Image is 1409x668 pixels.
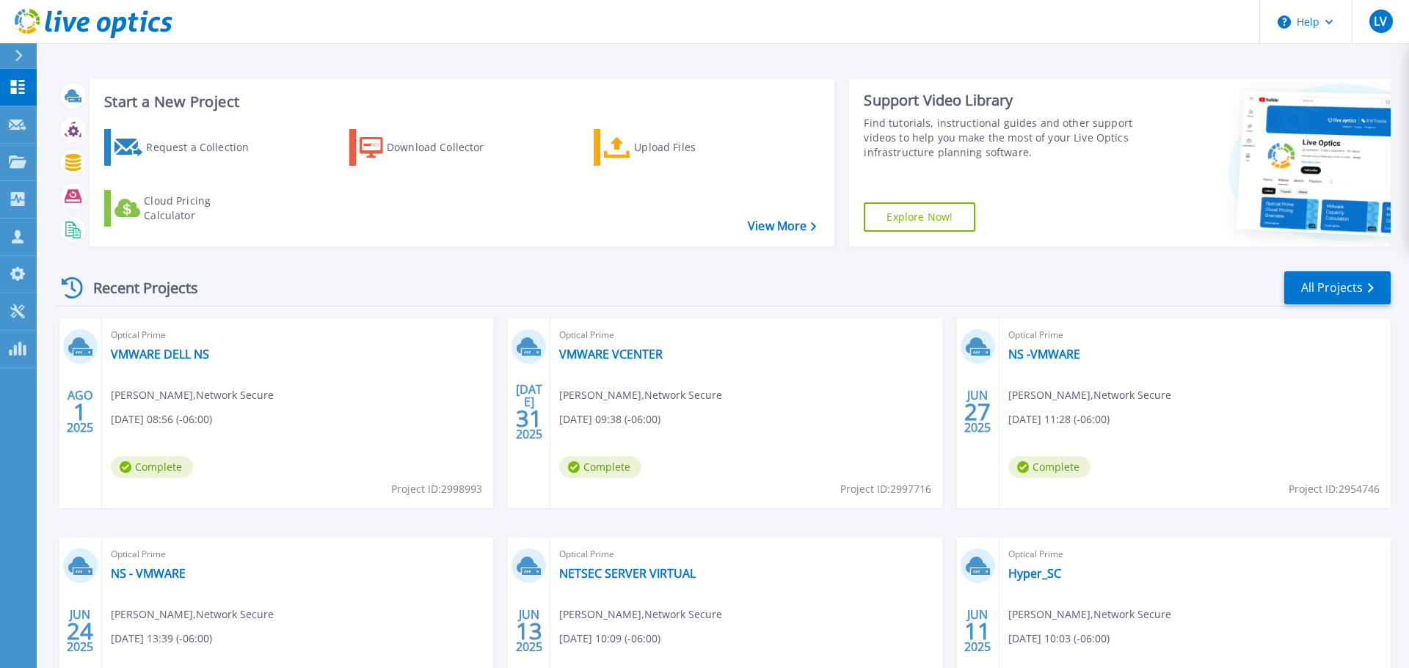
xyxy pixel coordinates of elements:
[559,606,722,623] span: [PERSON_NAME] , Network Secure
[559,347,663,361] a: VMWARE VCENTER
[964,625,991,637] span: 11
[1008,327,1382,343] span: Optical Prime
[516,412,542,425] span: 31
[748,219,816,233] a: View More
[104,129,268,166] a: Request a Collection
[864,116,1140,160] div: Find tutorials, instructional guides and other support videos to help you make the most of your L...
[516,625,542,637] span: 13
[146,133,263,162] div: Request a Collection
[111,606,274,623] span: [PERSON_NAME] , Network Secure
[104,94,816,110] h3: Start a New Project
[864,202,975,232] a: Explore Now!
[964,385,991,438] div: JUN 2025
[1008,456,1091,478] span: Complete
[1008,606,1171,623] span: [PERSON_NAME] , Network Secure
[559,546,933,562] span: Optical Prime
[840,481,931,497] span: Project ID: 2997716
[634,133,751,162] div: Upload Files
[964,604,991,658] div: JUN 2025
[144,194,261,223] div: Cloud Pricing Calculator
[111,631,212,647] span: [DATE] 13:39 (-06:00)
[559,387,722,403] span: [PERSON_NAME] , Network Secure
[964,405,991,418] span: 27
[1008,411,1110,427] span: [DATE] 11:28 (-06:00)
[387,133,504,162] div: Download Collector
[559,327,933,343] span: Optical Prime
[1008,347,1080,361] a: NS -VMWARE
[111,411,212,427] span: [DATE] 08:56 (-06:00)
[515,604,543,658] div: JUN 2025
[1008,566,1061,581] a: Hyper_SC
[111,387,274,403] span: [PERSON_NAME] , Network Secure
[111,456,193,478] span: Complete
[73,405,87,418] span: 1
[559,456,641,478] span: Complete
[864,91,1140,110] div: Support Video Library
[66,385,94,438] div: AGO 2025
[559,631,660,647] span: [DATE] 10:09 (-06:00)
[594,129,757,166] a: Upload Files
[104,190,268,227] a: Cloud Pricing Calculator
[111,327,484,343] span: Optical Prime
[1284,271,1391,304] a: All Projects
[111,546,484,562] span: Optical Prime
[111,566,186,581] a: NS - VMWARE
[1374,15,1387,27] span: LV
[1008,546,1382,562] span: Optical Prime
[349,129,513,166] a: Download Collector
[66,604,94,658] div: JUN 2025
[1289,481,1380,497] span: Project ID: 2954746
[391,481,482,497] span: Project ID: 2998993
[515,385,543,438] div: [DATE] 2025
[1008,631,1110,647] span: [DATE] 10:03 (-06:00)
[559,411,660,427] span: [DATE] 09:38 (-06:00)
[559,566,696,581] a: NETSEC SERVER VIRTUAL
[67,625,93,637] span: 24
[57,270,218,306] div: Recent Projects
[1008,387,1171,403] span: [PERSON_NAME] , Network Secure
[111,347,209,361] a: VMWARE DELL NS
